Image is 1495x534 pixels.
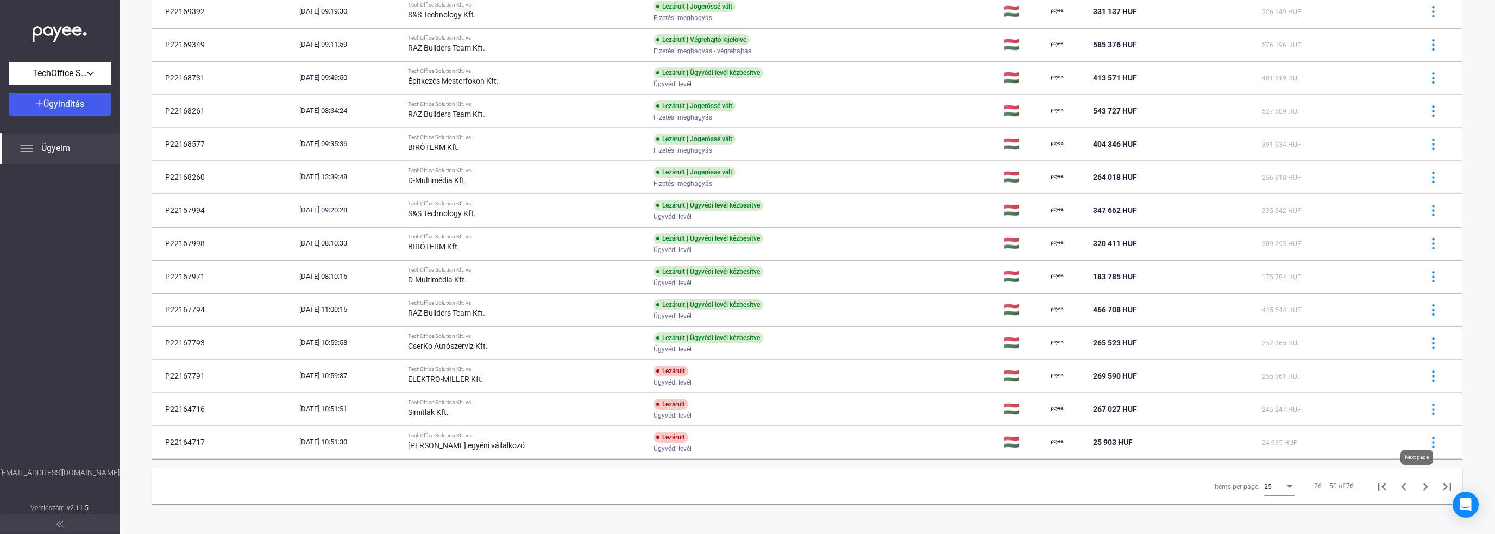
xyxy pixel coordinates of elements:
span: Ügyvédi levél [654,409,692,422]
td: P22167998 [152,227,295,260]
button: more-blue [1422,199,1444,222]
div: TechOffice Solution Kft. vs [408,68,645,74]
img: payee-logo [1051,369,1064,382]
div: [DATE] 08:34:24 [299,105,399,116]
span: 24 935 HUF [1262,439,1297,447]
button: Last page [1436,475,1458,497]
div: [DATE] 09:35:36 [299,139,399,149]
img: more-blue [1428,105,1439,117]
td: 🇭🇺 [999,128,1047,160]
span: 335 342 HUF [1262,207,1301,215]
img: more-blue [1428,72,1439,84]
button: more-blue [1422,66,1444,89]
span: 404 346 HUF [1093,140,1137,148]
td: 🇭🇺 [999,227,1047,260]
div: Lezárult [654,366,688,376]
td: 🇭🇺 [999,28,1047,61]
td: 🇭🇺 [999,61,1047,94]
strong: S&S Technology Kft. [408,10,476,19]
button: Next page [1415,475,1436,497]
div: TechOffice Solution Kft. vs [408,167,645,174]
td: 🇭🇺 [999,360,1047,392]
span: 391 934 HUF [1262,141,1301,148]
span: 527 509 HUF [1262,108,1301,115]
span: Ügyeim [41,142,70,155]
div: [DATE] 10:59:58 [299,337,399,348]
div: Lezárult [654,399,688,410]
img: more-blue [1428,205,1439,216]
td: 🇭🇺 [999,326,1047,359]
button: more-blue [1422,133,1444,155]
button: First page [1371,475,1393,497]
td: 🇭🇺 [999,194,1047,227]
img: more-blue [1428,139,1439,150]
strong: RAZ Builders Team Kft. [408,110,485,118]
button: more-blue [1422,298,1444,321]
div: [DATE] 08:10:33 [299,238,399,249]
img: payee-logo [1051,237,1064,250]
img: more-blue [1428,437,1439,448]
span: 25 [1264,483,1272,491]
td: P22168577 [152,128,295,160]
span: Fizetési meghagyás - végrehajtás [654,45,751,58]
td: P22164716 [152,393,295,425]
td: 🇭🇺 [999,393,1047,425]
span: 326 149 HUF [1262,8,1301,16]
span: Fizetési meghagyás [654,111,712,124]
div: [DATE] 09:20:28 [299,205,399,216]
span: 267 027 HUF [1093,405,1137,413]
div: TechOffice Solution Kft. vs [408,35,645,41]
div: TechOffice Solution Kft. vs [408,333,645,340]
span: 543 727 HUF [1093,106,1137,115]
div: [DATE] 10:51:30 [299,437,399,448]
strong: [PERSON_NAME] egyéni vállalkozó [408,441,525,450]
strong: RAZ Builders Team Kft. [408,309,485,317]
strong: Építkezés Mesterfokon Kft. [408,77,499,85]
span: 576 196 HUF [1262,41,1301,49]
span: 255 361 HUF [1262,373,1301,380]
div: Lezárult | Jogerőssé vált [654,167,736,178]
div: Lezárult | Jogerőssé vált [654,100,736,111]
strong: D-Multimédia Kft. [408,176,467,185]
td: 🇭🇺 [999,293,1047,326]
div: Next page [1400,450,1433,465]
span: 265 523 HUF [1093,338,1137,347]
div: [DATE] 11:00:15 [299,304,399,315]
img: plus-white.svg [36,99,43,107]
td: P22167794 [152,293,295,326]
span: Fizetési meghagyás [654,144,712,157]
div: Items per page: [1215,480,1260,493]
div: TechOffice Solution Kft. vs [408,2,645,8]
img: white-payee-white-dot.svg [33,20,87,42]
span: 264 018 HUF [1093,173,1137,181]
span: 585 376 HUF [1093,40,1137,49]
div: TechOffice Solution Kft. vs [408,200,645,207]
img: more-blue [1428,370,1439,382]
div: [DATE] 10:51:51 [299,404,399,414]
img: more-blue [1428,172,1439,183]
div: Open Intercom Messenger [1453,492,1479,518]
td: P22168731 [152,61,295,94]
button: more-blue [1422,431,1444,454]
strong: Simítlak Kft. [408,408,449,417]
div: Lezárult | Ügyvédi levél kézbesítve [654,200,763,211]
img: payee-logo [1051,436,1064,449]
span: 445 544 HUF [1262,306,1301,314]
button: more-blue [1422,33,1444,56]
button: TechOffice Solution Kft. [9,62,111,85]
div: [DATE] 09:11:59 [299,39,399,50]
span: 347 662 HUF [1093,206,1137,215]
td: P22164717 [152,426,295,458]
span: 466 708 HUF [1093,305,1137,314]
div: [DATE] 08:10:15 [299,271,399,282]
img: payee-logo [1051,38,1064,51]
div: [DATE] 09:19:30 [299,6,399,17]
span: 401 619 HUF [1262,74,1301,82]
span: 25 903 HUF [1093,438,1133,447]
div: TechOffice Solution Kft. vs [408,300,645,306]
div: Lezárult [654,432,688,443]
span: Ügyvédi levél [654,277,692,290]
span: Ügyvédi levél [654,310,692,323]
td: 🇭🇺 [999,161,1047,193]
td: P22168260 [152,161,295,193]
